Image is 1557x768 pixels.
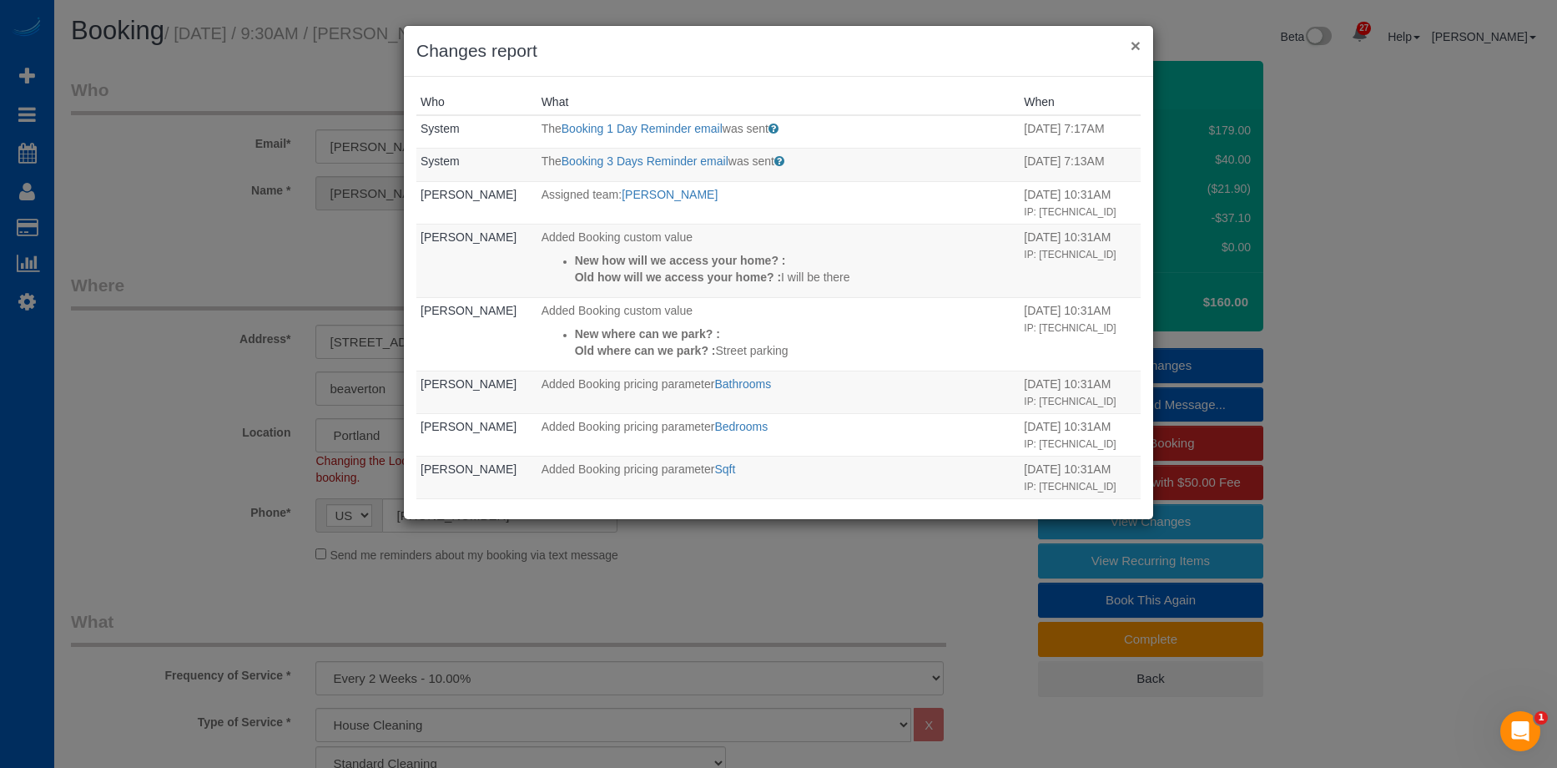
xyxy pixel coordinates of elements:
td: What [537,371,1020,413]
small: IP: [TECHNICAL_ID] [1024,322,1116,334]
span: Added Booking extra [542,505,650,518]
span: was sent [723,122,768,135]
iframe: Intercom live chat [1500,711,1540,751]
td: When [1020,181,1141,224]
a: [PERSON_NAME] [421,377,516,391]
button: × [1131,37,1141,54]
td: Who [416,456,537,498]
td: When [1020,115,1141,149]
td: When [1020,456,1141,498]
small: IP: [TECHNICAL_ID] [1024,438,1116,450]
td: What [537,181,1020,224]
td: What [537,413,1020,456]
td: Who [416,224,537,297]
th: When [1020,89,1141,115]
sui-modal: Changes report [404,26,1153,519]
td: Who [416,498,537,541]
td: Who [416,149,537,182]
td: When [1020,149,1141,182]
a: [PERSON_NAME] [421,420,516,433]
td: When [1020,413,1141,456]
td: Who [416,115,537,149]
span: Added Booking pricing parameter [542,377,715,391]
td: What [537,498,1020,541]
small: IP: [TECHNICAL_ID] [1024,249,1116,260]
span: Added Booking pricing parameter [542,462,715,476]
td: What [537,149,1020,182]
a: [PERSON_NAME] [622,188,718,201]
td: When [1020,371,1141,413]
a: Booking 3 Days Reminder email [562,154,728,168]
strong: Old where can we park? : [575,344,716,357]
span: Added Booking custom value [542,230,693,244]
td: When [1020,224,1141,297]
a: Bedrooms [714,420,768,433]
span: Assigned team: [542,188,622,201]
a: Bathrooms [714,377,771,391]
a: Booking 1 Day Reminder email [562,122,723,135]
td: When [1020,297,1141,371]
span: Added Booking pricing parameter [542,420,715,433]
a: [PERSON_NAME] [421,462,516,476]
p: Street parking [575,342,1016,359]
td: Who [416,181,537,224]
td: What [537,224,1020,297]
a: [PERSON_NAME] [421,188,516,201]
a: System [421,154,460,168]
td: What [537,115,1020,149]
td: Who [416,297,537,371]
span: The [542,154,562,168]
th: What [537,89,1020,115]
td: What [537,297,1020,371]
td: What [537,456,1020,498]
td: When [1020,498,1141,541]
a: We Have Pets [650,505,724,518]
small: IP: [TECHNICAL_ID] [1024,206,1116,218]
strong: New where can we park? : [575,327,720,341]
small: IP: [TECHNICAL_ID] [1024,481,1116,493]
span: was sent [728,154,774,168]
h3: Changes report [416,38,1141,63]
a: [PERSON_NAME] [421,505,516,518]
a: [PERSON_NAME] [421,304,516,317]
strong: New how will we access your home? : [575,254,786,267]
td: Who [416,371,537,413]
strong: Old how will we access your home? : [575,270,781,284]
p: I will be there [575,269,1016,285]
th: Who [416,89,537,115]
a: Sqft [714,462,735,476]
small: IP: [TECHNICAL_ID] [1024,396,1116,407]
span: 1 [1534,711,1548,725]
span: Added Booking custom value [542,304,693,317]
span: The [542,122,562,135]
a: [PERSON_NAME] [421,230,516,244]
td: Who [416,413,537,456]
a: System [421,122,460,135]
